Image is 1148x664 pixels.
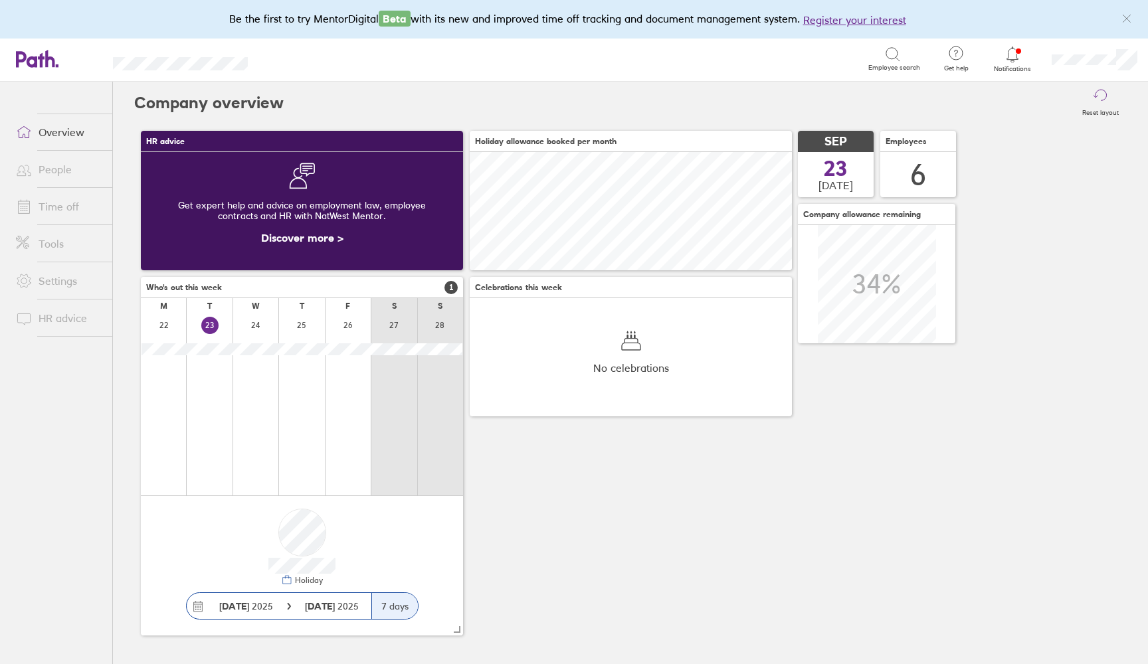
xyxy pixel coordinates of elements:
[219,600,249,612] strong: [DATE]
[5,119,112,145] a: Overview
[5,268,112,294] a: Settings
[824,158,848,179] span: 23
[438,301,442,311] div: S
[392,301,397,311] div: S
[1074,105,1127,117] label: Reset layout
[444,281,458,294] span: 1
[1074,82,1127,124] button: Reset layout
[146,283,222,292] span: Who's out this week
[284,52,318,64] div: Search
[160,301,167,311] div: M
[475,283,562,292] span: Celebrations this week
[207,301,212,311] div: T
[345,301,350,311] div: F
[229,11,919,28] div: Be the first to try MentorDigital with its new and improved time off tracking and document manage...
[379,11,411,27] span: Beta
[803,210,921,219] span: Company allowance remaining
[292,576,323,585] div: Holiday
[261,231,343,244] a: Discover more >
[910,158,926,192] div: 6
[146,137,185,146] span: HR advice
[5,230,112,257] a: Tools
[824,135,847,149] span: SEP
[371,593,418,619] div: 7 days
[886,137,927,146] span: Employees
[151,189,452,232] div: Get expert help and advice on employment law, employee contracts and HR with NatWest Mentor.
[5,156,112,183] a: People
[475,137,617,146] span: Holiday allowance booked per month
[5,305,112,331] a: HR advice
[818,179,853,191] span: [DATE]
[305,601,359,612] span: 2025
[991,45,1034,73] a: Notifications
[935,64,978,72] span: Get help
[219,601,273,612] span: 2025
[134,82,284,124] h2: Company overview
[305,600,337,612] strong: [DATE]
[991,65,1034,73] span: Notifications
[252,301,260,311] div: W
[300,301,304,311] div: T
[593,362,669,374] span: No celebrations
[868,64,920,72] span: Employee search
[803,12,906,28] button: Register your interest
[5,193,112,220] a: Time off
